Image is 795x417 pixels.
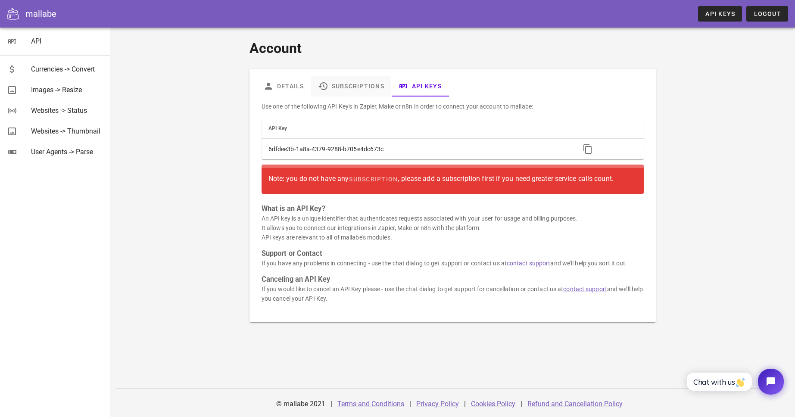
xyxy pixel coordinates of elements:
a: subscription [349,171,398,187]
h3: Canceling an API Key [262,275,644,284]
a: API Keys [391,76,449,96]
div: | [330,394,332,414]
div: | [409,394,411,414]
a: Privacy Policy [416,400,459,408]
td: 6dfdee3b-1a8a-4379-9288-b705e4dc673c [262,139,573,159]
div: Images -> Resize [31,86,103,94]
h1: Account [249,38,656,59]
a: contact support [507,260,551,267]
p: An API key is a unique identifier that authenticates requests associated with your user for usage... [262,214,644,242]
span: subscription [349,176,398,183]
span: Logout [753,10,781,17]
a: Terms and Conditions [337,400,404,408]
div: | [464,394,466,414]
div: Currencies -> Convert [31,65,103,73]
p: If you have any problems in connecting - use the chat dialog to get support or contact us at and ... [262,258,644,268]
iframe: Tidio Chat [677,361,791,402]
p: Use one of the following API Key's in Zapier, Make or n8n in order to connect your account to mal... [262,102,644,111]
div: Websites -> Thumbnail [31,127,103,135]
p: If you would like to cancel an API Key please - use the chat dialog to get support for cancellati... [262,284,644,303]
a: Refund and Cancellation Policy [527,400,623,408]
div: API [31,37,103,45]
a: Subscriptions [311,76,391,96]
a: Cookies Policy [471,400,515,408]
div: User Agents -> Parse [31,148,103,156]
button: Logout [746,6,788,22]
div: Websites -> Status [31,106,103,115]
span: API Keys [705,10,735,17]
div: Note: you do not have any , please add a subscription first if you need greater service calls count. [268,171,637,187]
span: API Key [268,125,287,131]
div: © mallabe 2021 [271,394,330,414]
div: mallabe [25,7,56,20]
a: API Keys [698,6,742,22]
a: contact support [563,286,607,293]
a: Details [256,76,311,96]
th: API Key: Not sorted. Activate to sort ascending. [262,118,573,139]
div: | [521,394,522,414]
h3: What is an API Key? [262,204,644,214]
h3: Support or Contact [262,249,644,258]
